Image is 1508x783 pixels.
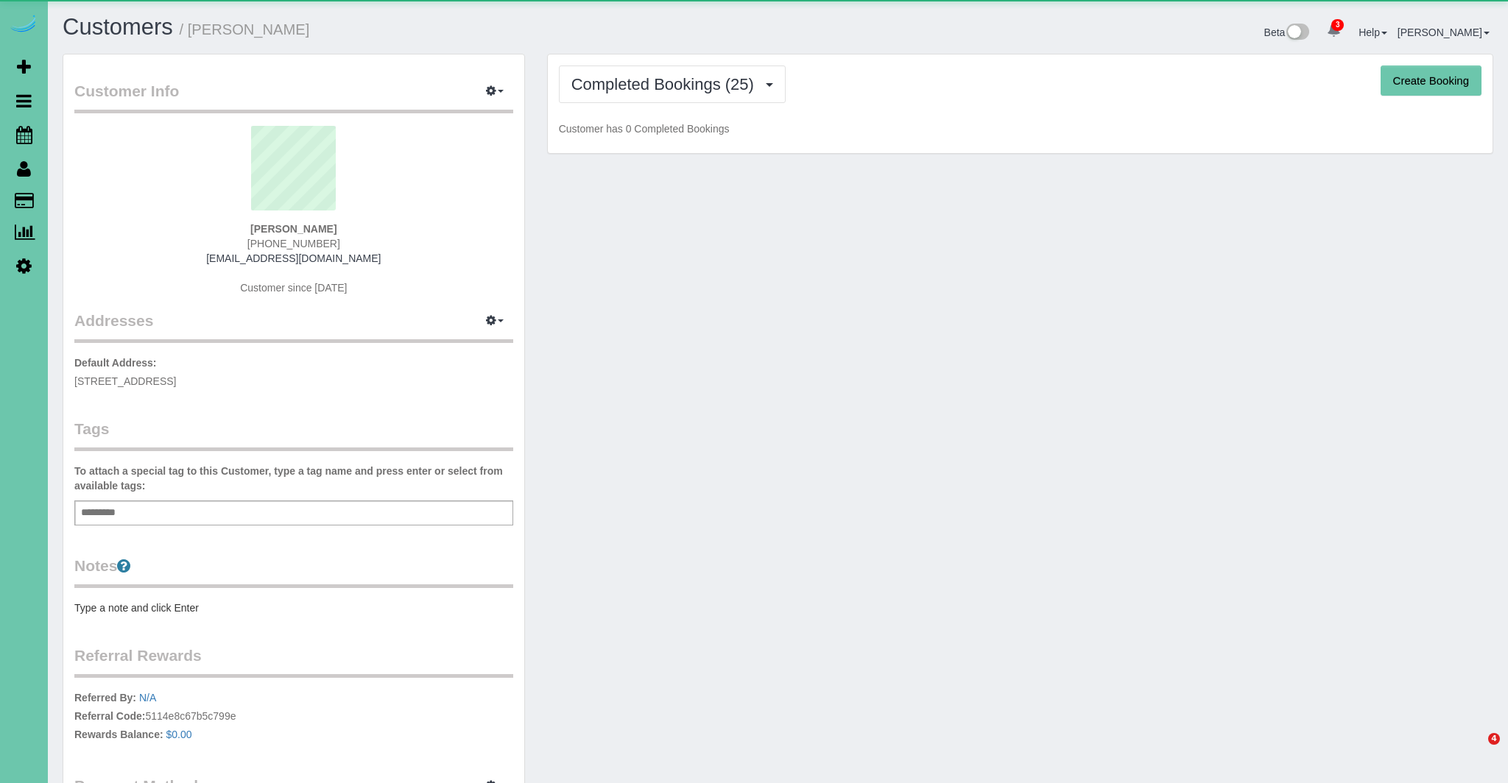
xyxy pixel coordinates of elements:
a: Beta [1264,26,1310,38]
a: [EMAIL_ADDRESS][DOMAIN_NAME] [206,252,381,264]
legend: Notes [74,555,513,588]
strong: [PERSON_NAME] [250,223,337,235]
legend: Tags [74,418,513,451]
p: 5114e8c67b5c799e [74,690,513,745]
legend: Referral Rewards [74,645,513,678]
a: $0.00 [166,729,192,740]
a: 3 [1319,15,1348,47]
span: Completed Bookings (25) [571,75,761,93]
a: N/A [139,692,156,704]
p: Customer has 0 Completed Bookings [559,121,1481,136]
img: Automaid Logo [9,15,38,35]
pre: Type a note and click Enter [74,600,513,615]
a: Customers [63,14,173,40]
span: Customer since [DATE] [240,282,347,294]
a: Help [1359,26,1387,38]
span: 4 [1488,733,1500,745]
iframe: Intercom live chat [1458,733,1493,768]
span: [PHONE_NUMBER] [247,238,340,249]
legend: Customer Info [74,80,513,113]
button: Completed Bookings (25) [559,65,786,103]
button: Create Booking [1381,65,1481,96]
span: [STREET_ADDRESS] [74,375,176,387]
label: Default Address: [74,355,157,370]
small: / [PERSON_NAME] [180,21,310,38]
label: To attach a special tag to this Customer, type a tag name and press enter or select from availabl... [74,464,513,493]
label: Rewards Balance: [74,727,163,742]
label: Referral Code: [74,709,145,723]
span: 3 [1331,19,1344,31]
label: Referred By: [74,690,136,705]
img: New interface [1285,24,1309,43]
a: [PERSON_NAME] [1398,26,1490,38]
